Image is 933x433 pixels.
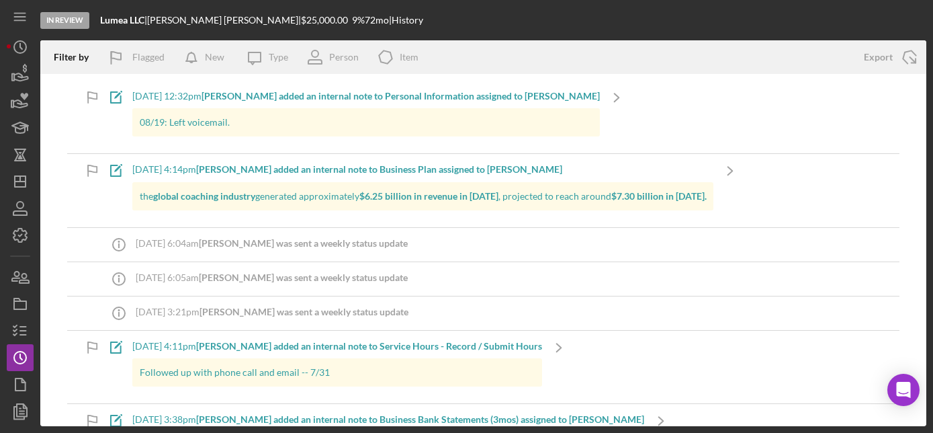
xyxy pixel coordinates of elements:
[132,341,542,352] div: [DATE] 4:11pm
[100,15,147,26] div: |
[136,272,408,283] div: [DATE] 6:05am
[54,52,99,63] div: Filter by
[850,44,926,71] button: Export
[196,414,644,425] b: [PERSON_NAME] added an internal note to Business Bank Statements (3mos) assigned to [PERSON_NAME]
[132,44,165,71] div: Flagged
[199,306,408,317] b: [PERSON_NAME] was sent a weekly status update
[136,238,408,249] div: [DATE] 6:04am
[136,307,408,317] div: [DATE] 3:21pm
[99,331,576,403] a: [DATE] 4:11pm[PERSON_NAME] added an internal note to Service Hours - Record / Submit HoursFollowe...
[199,237,408,249] b: [PERSON_NAME] was sent a weekly status update
[887,374,920,406] div: Open Intercom Messenger
[196,163,562,175] b: [PERSON_NAME] added an internal note to Business Plan assigned to [PERSON_NAME]
[147,15,301,26] div: [PERSON_NAME] [PERSON_NAME] |
[359,190,498,202] strong: $6.25 billion in revenue in [DATE]
[99,44,178,71] button: Flagged
[301,15,352,26] div: $25,000.00
[140,365,535,380] p: Followed up with phone call and email -- 7/31
[196,340,542,352] b: [PERSON_NAME] added an internal note to Service Hours - Record / Submit Hours
[100,14,144,26] b: Lumea LLC
[269,52,288,63] div: Type
[205,44,224,71] div: New
[178,44,238,71] button: New
[132,91,600,102] div: [DATE] 12:32pm
[140,115,593,130] p: 08/19: Left voicemail.
[99,81,633,153] a: [DATE] 12:32pm[PERSON_NAME] added an internal note to Personal Information assigned to [PERSON_NA...
[365,15,389,26] div: 72 mo
[352,15,365,26] div: 9 %
[199,272,408,283] b: [PERSON_NAME] was sent a weekly status update
[140,189,707,204] p: the generated approximately , projected to reach around
[400,52,418,63] div: Item
[611,190,707,202] strong: $7.30 billion in [DATE].
[40,12,89,29] div: In Review
[202,90,600,102] b: [PERSON_NAME] added an internal note to Personal Information assigned to [PERSON_NAME]
[132,164,713,175] div: [DATE] 4:14pm
[329,52,359,63] div: Person
[132,414,644,425] div: [DATE] 3:38pm
[153,190,255,202] strong: global coaching industry
[99,154,747,227] a: [DATE] 4:14pm[PERSON_NAME] added an internal note to Business Plan assigned to [PERSON_NAME]thegl...
[389,15,423,26] div: | History
[864,44,893,71] div: Export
